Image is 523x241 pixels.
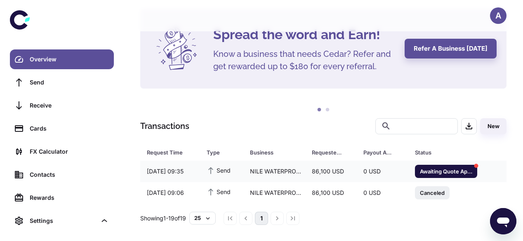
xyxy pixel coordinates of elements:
div: Contacts [30,170,109,179]
span: Awaiting Quote Approval [415,167,477,175]
span: Send [207,166,231,175]
a: Send [10,73,114,92]
span: Requested Amount [312,147,353,158]
div: Settings [10,211,114,231]
h4: Spread the word and Earn! [213,25,395,44]
a: Overview [10,49,114,69]
a: Cards [10,119,114,138]
div: Type [207,147,229,158]
div: [DATE] 09:06 [140,185,200,201]
div: NILE WATERPROOFING MATERIALS CO. (Bitunil) [243,185,305,201]
div: 86,100 USD [305,164,357,179]
div: [DATE] 09:35 [140,164,200,179]
p: Showing 1-19 of 19 [140,214,186,223]
button: 1 [315,106,323,114]
a: Contacts [10,165,114,185]
nav: pagination navigation [222,212,301,225]
div: Settings [30,216,97,225]
div: Overview [30,55,109,64]
span: Canceled [415,188,450,197]
div: Send [30,78,109,87]
div: Requested Amount [312,147,343,158]
span: Payout Amount [363,147,405,158]
div: 86,100 USD [305,185,357,201]
span: Request Time [147,147,197,158]
button: 25 [189,212,216,224]
iframe: Button to launch messaging window [490,208,516,234]
h5: Know a business that needs Cedar? Refer and get rewarded up to $180 for every referral. [213,48,395,73]
span: Send [207,187,231,196]
div: Payout Amount [363,147,394,158]
div: 0 USD [357,185,408,201]
div: Status [415,147,466,158]
div: FX Calculator [30,147,109,156]
div: Request Time [147,147,186,158]
span: Type [207,147,240,158]
button: page 1 [255,212,268,225]
div: Cards [30,124,109,133]
span: Status [415,147,477,158]
div: NILE WATERPROOFING MATERIALS CO. (Bitunil) [243,164,305,179]
button: 2 [323,106,332,114]
button: Refer a business [DATE] [405,39,497,58]
a: Receive [10,96,114,115]
div: Receive [30,101,109,110]
button: A [490,7,507,24]
div: 0 USD [357,164,408,179]
h1: Transactions [140,120,189,132]
button: New [480,118,507,134]
a: Rewards [10,188,114,208]
a: FX Calculator [10,142,114,161]
div: Rewards [30,193,109,202]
